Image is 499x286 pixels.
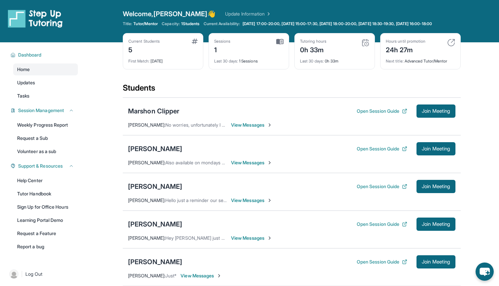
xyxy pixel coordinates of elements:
[13,201,78,213] a: Sign Up for Office Hours
[128,182,182,191] div: [PERSON_NAME]
[17,93,29,99] span: Tasks
[17,66,30,73] span: Home
[422,147,450,151] span: Join Meeting
[357,145,407,152] button: Open Session Guide
[9,269,18,279] img: user-img
[181,21,200,26] span: 1 Students
[192,39,198,44] img: card
[447,39,455,47] img: card
[225,11,271,17] a: Update Information
[128,273,165,278] span: [PERSON_NAME] :
[8,9,63,28] img: logo
[13,188,78,200] a: Tutor Handbook
[276,39,283,45] img: card
[300,39,326,44] div: Tutoring hours
[416,104,455,118] button: Join Meeting
[214,55,283,64] div: 1 Sessions
[386,55,455,64] div: Advanced Tutor/Mentor
[267,235,272,241] img: Chevron-Right
[16,163,74,169] button: Support & Resources
[300,55,369,64] div: 0h 33m
[357,108,407,114] button: Open Session Guide
[13,77,78,89] a: Updates
[128,55,198,64] div: [DATE]
[128,122,165,128] span: [PERSON_NAME] :
[241,21,433,26] a: [DATE] 17:00-20:00, [DATE] 15:00-17:30, [DATE] 18:00-20:00, [DATE] 18:30-19:30, [DATE] 16:00-18:00
[165,160,263,165] span: Also available on mondays and [DATE] after 8p.
[123,9,216,19] span: Welcome, [PERSON_NAME] 👋
[16,52,74,58] button: Dashboard
[128,160,165,165] span: [PERSON_NAME] :
[13,145,78,157] a: Volunteer as a sub
[128,235,165,241] span: [PERSON_NAME] :
[17,79,35,86] span: Updates
[231,235,272,241] span: View Messages
[18,163,63,169] span: Support & Resources
[165,273,177,278] span: Just*
[300,44,326,55] div: 0h 33m
[13,132,78,144] a: Request a Sub
[422,109,450,113] span: Join Meeting
[231,159,272,166] span: View Messages
[16,107,74,114] button: Session Management
[357,259,407,265] button: Open Session Guide
[422,184,450,188] span: Join Meeting
[128,144,182,153] div: [PERSON_NAME]
[386,59,404,63] span: Next title :
[267,122,272,128] img: Chevron-Right
[128,59,150,63] span: First Match :
[214,59,238,63] span: Last 30 days :
[165,197,317,203] span: Hello just a reminder our session will be starting in 4 minutes! Thank you
[13,63,78,75] a: Home
[13,227,78,239] a: Request a Feature
[25,271,43,277] span: Log Out
[128,197,165,203] span: [PERSON_NAME] :
[416,255,455,268] button: Join Meeting
[181,272,222,279] span: View Messages
[162,21,180,26] span: Capacity:
[267,160,272,165] img: Chevron-Right
[13,119,78,131] a: Weekly Progress Report
[357,221,407,227] button: Open Session Guide
[416,218,455,231] button: Join Meeting
[231,122,272,128] span: View Messages
[123,21,132,26] span: Title:
[18,52,42,58] span: Dashboard
[422,260,450,264] span: Join Meeting
[422,222,450,226] span: Join Meeting
[357,183,407,190] button: Open Session Guide
[361,39,369,47] img: card
[13,175,78,186] a: Help Center
[128,220,182,229] div: [PERSON_NAME]
[204,21,240,26] span: Current Availability:
[18,107,64,114] span: Session Management
[300,59,324,63] span: Last 30 days :
[386,44,425,55] div: 24h 27m
[231,197,272,204] span: View Messages
[128,39,160,44] div: Current Students
[13,214,78,226] a: Learning Portal Demo
[416,180,455,193] button: Join Meeting
[21,270,23,278] span: |
[214,44,231,55] div: 1
[128,44,160,55] div: 5
[265,11,271,17] img: Chevron Right
[13,241,78,253] a: Report a bug
[214,39,231,44] div: Sessions
[165,235,389,241] span: Hey [PERSON_NAME] just wanted to check in to see if you are able to do our session [DATE] from 7-...
[7,267,78,281] a: |Log Out
[128,257,182,266] div: [PERSON_NAME]
[13,90,78,102] a: Tasks
[123,83,461,97] div: Students
[165,122,427,128] span: No worries, unfortunately I made a scheduling error on my end. Would you be able to do 6:30-7:30 ...
[133,21,158,26] span: Tutor/Mentor
[386,39,425,44] div: Hours until promotion
[243,21,432,26] span: [DATE] 17:00-20:00, [DATE] 15:00-17:30, [DATE] 18:00-20:00, [DATE] 18:30-19:30, [DATE] 16:00-18:00
[476,263,494,281] button: chat-button
[416,142,455,155] button: Join Meeting
[216,273,222,278] img: Chevron-Right
[128,106,180,116] div: Marshon Clipper
[267,198,272,203] img: Chevron-Right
